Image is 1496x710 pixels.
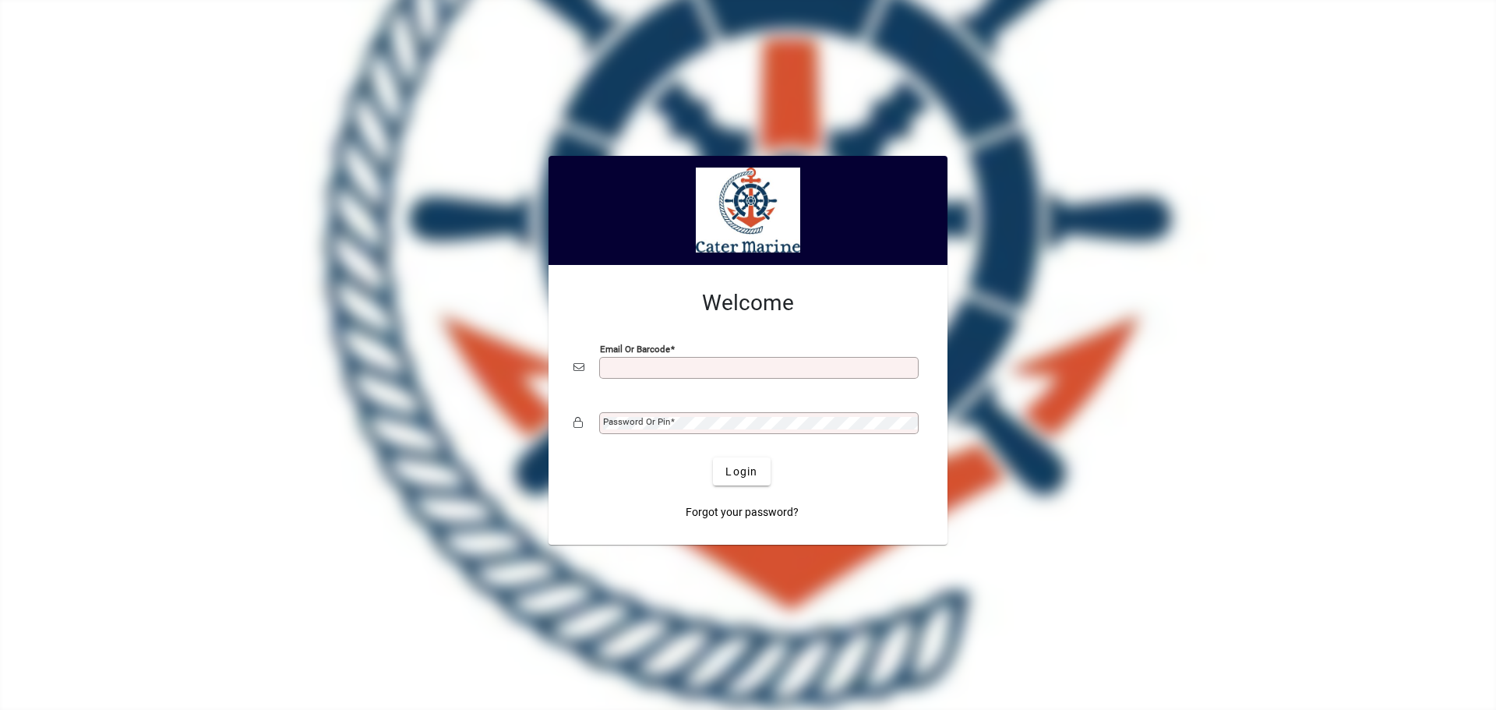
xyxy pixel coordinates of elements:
[603,416,670,427] mat-label: Password or Pin
[713,457,770,486] button: Login
[686,504,799,521] span: Forgot your password?
[725,464,757,480] span: Login
[573,290,923,316] h2: Welcome
[600,344,670,355] mat-label: Email or Barcode
[679,498,805,526] a: Forgot your password?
